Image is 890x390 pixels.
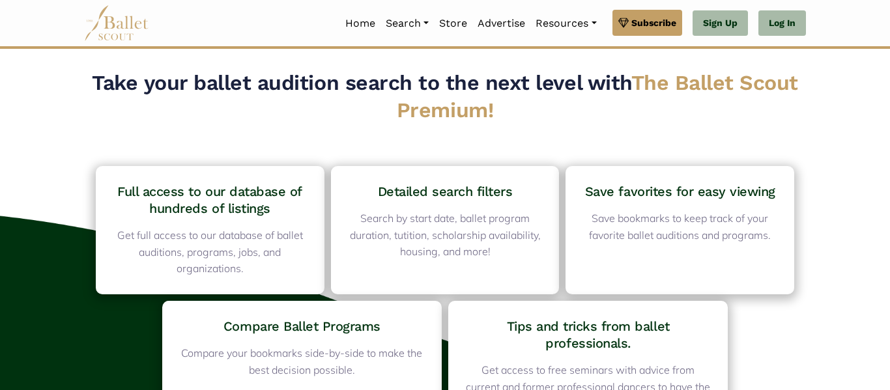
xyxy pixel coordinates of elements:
[631,16,676,30] span: Subscribe
[348,210,543,260] p: Search by start date, ballet program duration, tutition, scholarship availability, housing, and m...
[397,70,798,122] span: The Ballet Scout Premium!
[612,10,682,36] a: Subscribe
[179,345,425,378] p: Compare your bookmarks side-by-side to make the best decision possible.
[340,10,380,37] a: Home
[113,183,308,217] h4: Full access to our database of hundreds of listings
[582,183,777,200] h4: Save favorites for easy viewing
[179,318,425,335] h4: Compare Ballet Programs
[465,318,711,352] h4: Tips and tricks from ballet professionals.
[618,16,629,30] img: gem.svg
[89,70,801,124] h2: Take your ballet audition search to the next level with
[693,10,748,36] a: Sign Up
[582,210,777,244] p: Save bookmarks to keep track of your favorite ballet auditions and programs.
[472,10,530,37] a: Advertise
[434,10,472,37] a: Store
[758,10,806,36] a: Log In
[380,10,434,37] a: Search
[113,227,308,277] p: Get full access to our database of ballet auditions, programs, jobs, and organizations.
[530,10,601,37] a: Resources
[348,183,543,200] h4: Detailed search filters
